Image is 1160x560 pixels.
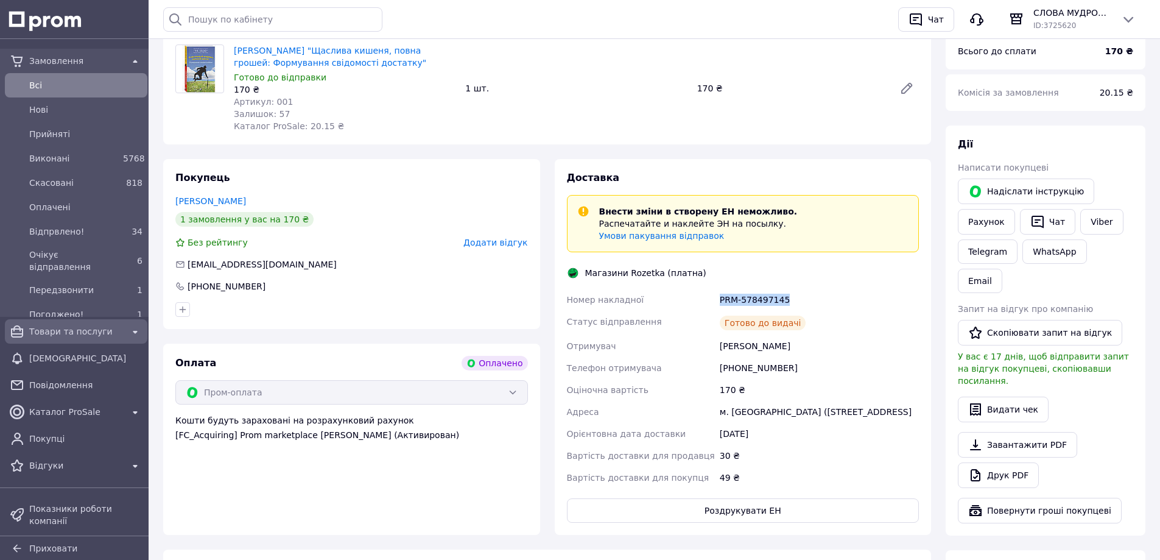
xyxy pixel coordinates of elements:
[29,177,118,189] span: Скасовані
[958,179,1094,204] button: Надіслати інструкцію
[567,172,620,183] span: Доставка
[717,379,921,401] div: 170 ₴
[958,269,1002,293] button: Email
[29,433,142,445] span: Покупці
[717,467,921,489] div: 49 ₴
[29,544,77,553] span: Приховати
[234,97,293,107] span: Артикул: 001
[926,10,946,29] div: Чат
[1020,209,1075,235] button: Чат
[958,163,1049,172] span: Написати покупцеві
[958,397,1049,422] button: Видати чек
[29,459,123,472] span: Відгуки
[1033,21,1076,30] span: ID: 3725620
[29,503,142,527] span: Показники роботи компанії
[958,432,1077,458] a: Завантажити PDF
[958,320,1122,346] button: Скопіювати запит на відгук
[29,79,142,91] span: Всi
[137,256,142,266] span: 6
[234,109,290,119] span: Залишок: 57
[123,154,145,163] span: 5768
[186,280,267,292] div: [PHONE_NUMBER]
[567,407,599,417] span: Адреса
[692,80,890,97] div: 170 ₴
[720,316,806,330] div: Готово до видачі
[599,231,725,241] a: Умови пакування відправок
[137,285,142,295] span: 1
[29,201,142,213] span: Оплачені
[29,128,142,140] span: Прийняті
[234,121,344,131] span: Каталог ProSale: 20.15 ₴
[175,172,230,183] span: Покупець
[137,310,142,319] span: 1
[717,357,921,379] div: [PHONE_NUMBER]
[188,260,337,269] span: [EMAIL_ADDRESS][DOMAIN_NAME]
[717,289,921,311] div: PRM-578497145
[958,46,1036,56] span: Всього до сплати
[717,401,921,423] div: м. [GEOGRAPHIC_DATA] ([STREET_ADDRESS]
[958,209,1015,235] button: Рахунок
[234,46,426,68] a: [PERSON_NAME] "Щаслива кишеня, повна грошей: Формування свідомості достатку"
[29,379,142,391] span: Повідомлення
[182,45,218,93] img: Джиканді Девід "Щаслива кишеня, повна грошей: Формування свідомості достатку"
[717,335,921,357] div: [PERSON_NAME]
[29,225,118,238] span: Відпрвлено!
[29,249,118,273] span: Очікує відправлення
[567,295,644,305] span: Номер накладної
[567,498,919,523] button: Роздрукувати ЕН
[958,352,1129,386] span: У вас є 17 днів, щоб відправити запит на відгук покупцеві, скопіювавши посилання.
[567,429,686,439] span: Орієнтовна дата доставки
[234,73,326,82] span: Готово до відправки
[163,7,382,32] input: Пошук по кабінету
[1100,88,1133,97] span: 20.15 ₴
[175,212,314,227] div: 1 замовлення у вас на 170 ₴
[717,445,921,467] div: 30 ₴
[29,284,118,296] span: Передзвонити
[599,218,798,230] p: Распечатайте и наклейте ЭН на посылку.
[599,207,798,216] span: Внести зміни в створену ЕН неможливо.
[460,80,692,97] div: 1 шт.
[958,138,973,150] span: Дії
[29,352,142,364] span: [DEMOGRAPHIC_DATA]
[29,308,118,321] span: Погоджено!
[958,463,1039,488] a: Друк PDF
[463,238,527,247] span: Додати відгук
[567,451,715,461] span: Вартість доставки для продавця
[567,363,662,373] span: Телефон отримувача
[895,76,919,101] a: Редагувати
[175,196,246,206] a: [PERSON_NAME]
[1022,239,1086,264] a: WhatsApp
[29,406,123,418] span: Каталог ProSale
[462,356,527,370] div: Оплачено
[1033,7,1111,19] span: СЛОВА МУДРОСТІ
[958,88,1059,97] span: Комісія за замовлення
[234,83,455,96] div: 170 ₴
[582,267,709,279] div: Магазини Rozetka (платна)
[29,325,123,338] span: Товари та послуги
[1105,46,1133,56] b: 170 ₴
[29,55,123,67] span: Замовлення
[132,227,142,236] span: 34
[567,341,616,351] span: Отримувач
[175,357,216,369] span: Оплата
[898,7,954,32] button: Чат
[958,498,1122,523] button: Повернути гроші покупцеві
[1080,209,1123,235] a: Viber
[958,239,1018,264] a: Telegram
[958,304,1093,314] span: Запит на відгук про компанію
[175,414,528,441] div: Кошти будуть зараховані на розрахунковий рахунок
[567,317,662,327] span: Статус відправлення
[188,238,248,247] span: Без рейтингу
[126,178,142,188] span: 818
[717,423,921,445] div: [DATE]
[567,385,649,395] span: Оціночна вартість
[567,473,709,483] span: Вартість доставки для покупця
[29,104,142,116] span: Нові
[29,152,118,165] span: Виконані
[175,429,528,441] div: [FC_Acquiring] Prom marketplace [PERSON_NAME] (Активирован)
